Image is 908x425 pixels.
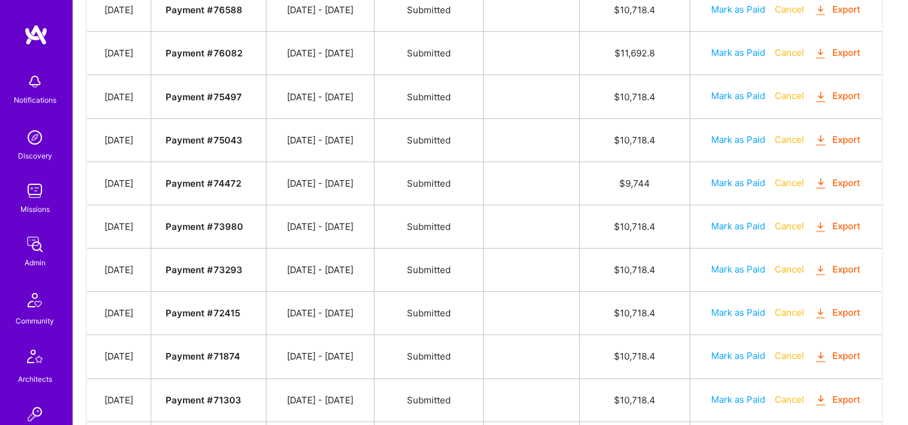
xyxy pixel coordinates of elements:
button: Mark as Paid [711,263,765,276]
td: [DATE] - [DATE] [266,205,374,248]
button: Mark as Paid [711,220,765,232]
td: $ 11,692.8 [580,32,690,75]
td: [DATE] [87,249,151,292]
button: Mark as Paid [711,306,765,319]
button: Cancel [775,263,804,276]
i: icon OrangeDownload [814,393,828,407]
td: $ 10,718.4 [580,378,690,421]
div: Missions [20,203,50,216]
strong: Payment # 76082 [166,47,242,59]
button: Mark as Paid [711,176,765,189]
button: Export [814,220,861,234]
span: Submitted [407,221,451,232]
td: $ 10,718.4 [580,118,690,161]
img: logo [24,24,48,46]
div: Admin [25,256,46,269]
i: icon OrangeDownload [814,133,828,147]
td: [DATE] [87,205,151,248]
span: Submitted [407,394,451,406]
td: [DATE] - [DATE] [266,249,374,292]
td: [DATE] [87,378,151,421]
i: icon OrangeDownload [814,350,828,364]
td: [DATE] - [DATE] [266,292,374,335]
i: icon OrangeDownload [814,176,828,190]
button: Export [814,306,861,320]
strong: Payment # 72415 [166,307,239,319]
img: discovery [23,125,47,149]
button: Mark as Paid [711,46,765,59]
button: Cancel [775,306,804,319]
td: [DATE] - [DATE] [266,378,374,421]
i: icon OrangeDownload [814,4,828,17]
img: Community [20,286,49,315]
img: admin teamwork [23,232,47,256]
div: Discovery [18,149,52,162]
td: [DATE] - [DATE] [266,32,374,75]
strong: Payment # 73980 [166,221,242,232]
td: [DATE] [87,32,151,75]
strong: Payment # 71874 [166,351,239,362]
i: icon OrangeDownload [814,220,828,234]
div: Notifications [14,94,56,106]
span: Submitted [407,91,451,103]
button: Export [814,46,861,60]
span: Submitted [407,351,451,362]
td: [DATE] [87,335,151,378]
button: Cancel [775,349,804,362]
img: bell [23,70,47,94]
td: [DATE] [87,75,151,118]
button: Export [814,349,861,363]
td: $ 10,718.4 [580,205,690,248]
button: Export [814,89,861,103]
td: [DATE] - [DATE] [266,161,374,205]
td: $ 10,718.4 [580,335,690,378]
div: Community [16,315,54,327]
strong: Payment # 73293 [166,264,242,276]
button: Export [814,176,861,190]
i: icon OrangeDownload [814,264,828,277]
strong: Payment # 74472 [166,178,241,189]
span: Submitted [407,4,451,16]
button: Mark as Paid [711,393,765,406]
button: Cancel [775,3,804,16]
button: Mark as Paid [711,349,765,362]
i: icon OrangeDownload [814,307,828,321]
button: Export [814,3,861,17]
strong: Payment # 76588 [166,4,242,16]
button: Cancel [775,89,804,102]
button: Cancel [775,46,804,59]
button: Export [814,133,861,147]
td: $ 10,718.4 [580,75,690,118]
td: [DATE] - [DATE] [266,75,374,118]
button: Mark as Paid [711,133,765,146]
button: Mark as Paid [711,3,765,16]
button: Cancel [775,393,804,406]
span: Submitted [407,307,451,319]
td: $ 10,718.4 [580,292,690,335]
i: icon OrangeDownload [814,90,828,104]
td: $ 10,718.4 [580,249,690,292]
td: [DATE] - [DATE] [266,335,374,378]
td: $ 9,744 [580,161,690,205]
td: [DATE] [87,161,151,205]
strong: Payment # 75043 [166,134,242,146]
span: Submitted [407,134,451,146]
td: [DATE] [87,292,151,335]
span: Submitted [407,264,451,276]
i: icon OrangeDownload [814,47,828,61]
button: Cancel [775,220,804,232]
strong: Payment # 71303 [166,394,241,406]
td: [DATE] - [DATE] [266,118,374,161]
div: Architects [18,373,52,385]
span: Submitted [407,47,451,59]
img: teamwork [23,179,47,203]
strong: Payment # 75497 [166,91,241,103]
button: Cancel [775,176,804,189]
img: Architects [20,344,49,373]
span: Submitted [407,178,451,189]
button: Export [814,263,861,277]
button: Cancel [775,133,804,146]
button: Mark as Paid [711,89,765,102]
td: [DATE] [87,118,151,161]
button: Export [814,393,861,407]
